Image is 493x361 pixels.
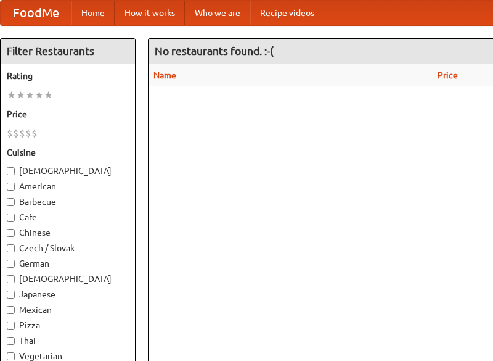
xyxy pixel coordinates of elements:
a: Name [153,70,176,80]
label: [DEMOGRAPHIC_DATA] [7,273,129,285]
input: Pizza [7,322,15,330]
li: $ [19,127,25,140]
a: Home [71,1,115,25]
input: Vegetarian [7,352,15,360]
input: [DEMOGRAPHIC_DATA] [7,167,15,175]
a: FoodMe [1,1,71,25]
li: ★ [16,88,25,102]
li: ★ [44,88,53,102]
a: How it works [115,1,185,25]
h4: Filter Restaurants [1,39,135,64]
input: Cafe [7,214,15,222]
label: Chinese [7,226,129,239]
input: Czech / Slovak [7,244,15,252]
input: American [7,183,15,191]
h5: Cuisine [7,146,129,159]
input: Mexican [7,306,15,314]
label: American [7,180,129,193]
label: Barbecue [7,196,129,208]
label: German [7,257,129,270]
h5: Price [7,108,129,120]
label: [DEMOGRAPHIC_DATA] [7,165,129,177]
label: Mexican [7,304,129,316]
a: Recipe videos [250,1,324,25]
li: $ [13,127,19,140]
label: Pizza [7,319,129,331]
li: ★ [7,88,16,102]
input: Chinese [7,229,15,237]
label: Cafe [7,211,129,223]
ng-pluralize: No restaurants found. :-( [155,45,274,57]
label: Czech / Slovak [7,242,129,254]
input: Thai [7,337,15,345]
li: $ [7,127,13,140]
input: Japanese [7,291,15,299]
label: Thai [7,334,129,347]
a: Who we are [185,1,250,25]
input: German [7,260,15,268]
li: $ [31,127,38,140]
li: ★ [35,88,44,102]
input: Barbecue [7,198,15,206]
li: ★ [25,88,35,102]
input: [DEMOGRAPHIC_DATA] [7,275,15,283]
label: Japanese [7,288,129,301]
li: $ [25,127,31,140]
a: Price [438,70,458,80]
h5: Rating [7,70,129,82]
